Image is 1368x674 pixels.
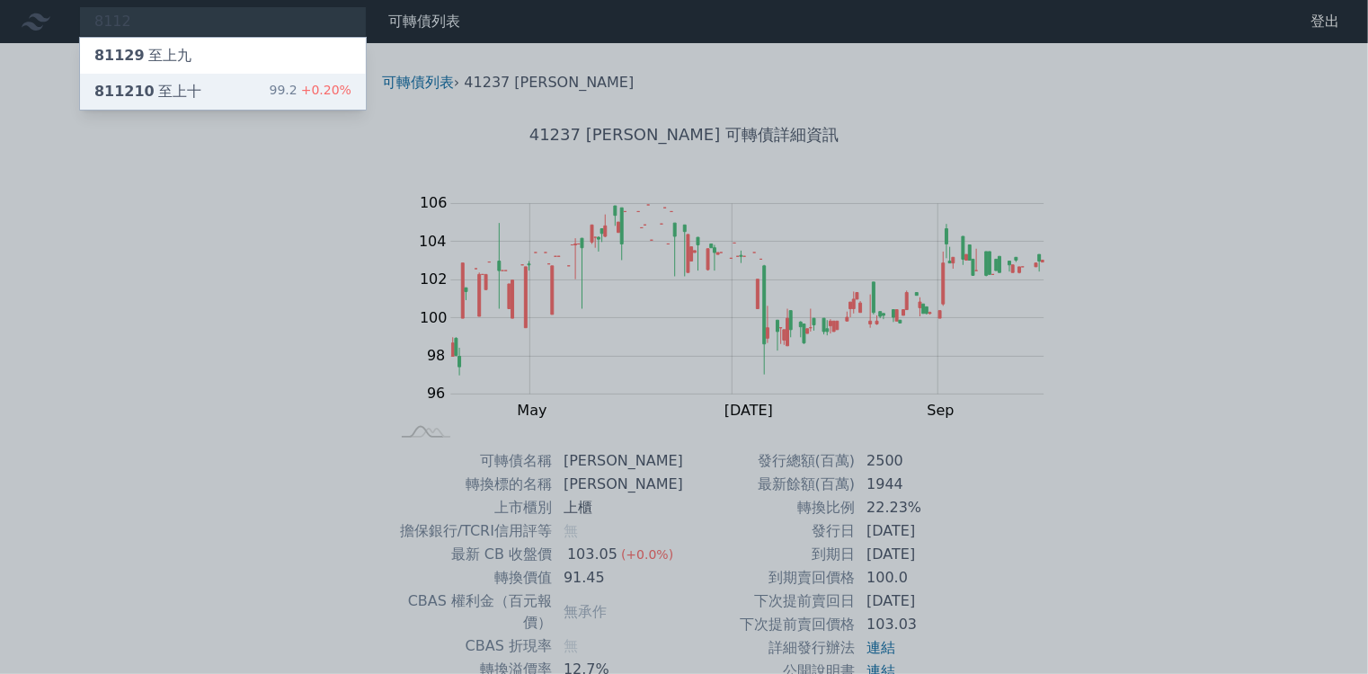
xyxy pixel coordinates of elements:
div: 至上九 [94,45,191,67]
a: 811210至上十 99.2+0.20% [80,74,366,110]
a: 81129至上九 [80,38,366,74]
span: +0.20% [298,83,351,97]
span: 81129 [94,47,145,64]
span: 811210 [94,83,155,100]
div: 99.2 [270,81,351,102]
div: 至上十 [94,81,201,102]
